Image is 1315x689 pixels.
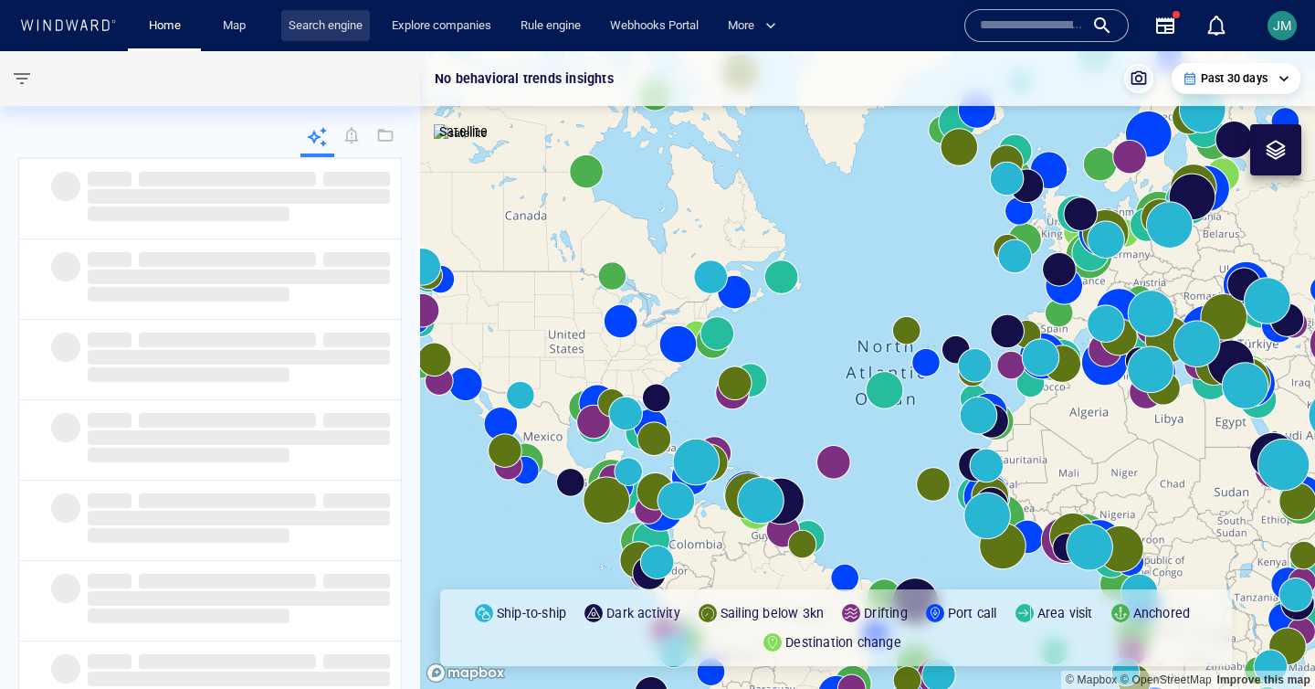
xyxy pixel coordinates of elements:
[88,528,289,543] span: ‌
[323,172,390,186] span: ‌
[434,124,488,143] img: satellite
[323,333,390,347] span: ‌
[1264,7,1300,44] button: JM
[88,511,390,525] span: ‌
[88,574,131,588] span: ‌
[1183,70,1289,87] div: Past 30 days
[439,121,488,143] p: Satellite
[51,333,80,362] span: ‌
[139,333,316,347] span: ‌
[135,10,194,42] button: Home
[88,172,131,186] span: ‌
[606,602,680,624] p: Dark activity
[51,654,80,684] span: ‌
[139,654,316,669] span: ‌
[88,591,390,606] span: ‌
[864,602,908,624] p: Drifting
[1216,673,1310,686] a: Map feedback
[88,333,131,347] span: ‌
[88,430,390,445] span: ‌
[88,609,289,623] span: ‌
[497,602,566,624] p: Ship-to-ship
[88,350,390,365] span: ‌
[721,10,792,42] button: More
[1237,607,1301,675] iframe: Chat
[51,252,80,281] span: ‌
[142,10,188,42] a: Home
[1205,15,1227,37] div: Notification center
[139,574,316,588] span: ‌
[420,51,1315,689] canvas: Map
[51,172,80,201] span: ‌
[323,574,390,588] span: ‌
[1037,602,1093,624] p: Area visit
[88,413,131,428] span: ‌
[323,654,390,669] span: ‌
[1120,673,1212,686] a: OpenStreetMap
[721,602,824,624] p: Sailing below 3kn
[384,10,499,42] a: Explore companies
[1066,673,1117,686] a: Mapbox
[785,631,901,653] p: Destination change
[603,10,706,42] a: Webhooks Portal
[51,413,80,442] span: ‌
[948,602,997,624] p: Port call
[139,172,316,186] span: ‌
[323,493,390,508] span: ‌
[139,413,316,428] span: ‌
[88,493,131,508] span: ‌
[88,207,289,221] span: ‌
[1273,18,1291,33] span: JM
[1133,602,1191,624] p: Anchored
[139,493,316,508] span: ‌
[208,10,267,42] button: Map
[139,252,316,267] span: ‌
[281,10,370,42] a: Search engine
[1201,70,1268,87] p: Past 30 days
[51,493,80,523] span: ‌
[88,654,131,669] span: ‌
[51,574,80,603] span: ‌
[435,68,614,90] p: No behavioral trends insights
[216,10,259,42] a: Map
[88,672,390,686] span: ‌
[513,10,588,42] a: Rule engine
[88,367,289,382] span: ‌
[88,287,289,302] span: ‌
[88,252,131,267] span: ‌
[88,270,390,284] span: ‌
[426,662,506,684] a: Mapbox logo
[88,189,390,204] span: ‌
[323,413,390,428] span: ‌
[88,448,289,462] span: ‌
[728,16,776,37] span: More
[323,252,390,267] span: ‌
